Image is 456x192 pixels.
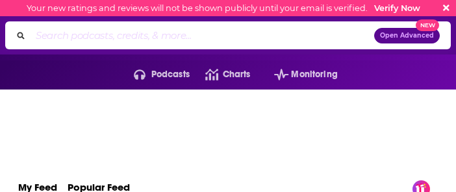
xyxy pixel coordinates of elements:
input: Search podcasts, credits, & more... [31,25,374,46]
button: Open AdvancedNew [374,28,440,43]
span: Podcasts [151,66,190,84]
a: Verify Now [374,3,420,13]
a: Charts [190,64,250,85]
div: Your new ratings and reviews will not be shown publicly until your email is verified. [27,3,420,13]
span: Charts [223,66,251,84]
span: New [416,19,439,32]
button: open menu [118,64,190,85]
div: Search podcasts, credits, & more... [5,21,451,49]
span: Open Advanced [380,32,434,39]
span: Monitoring [291,66,337,84]
button: open menu [259,64,338,85]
